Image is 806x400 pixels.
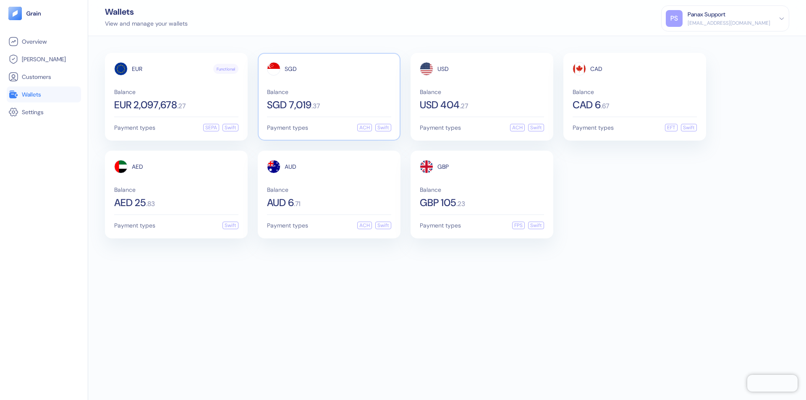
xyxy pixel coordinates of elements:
span: Payment types [573,125,614,131]
span: Payment types [114,125,155,131]
a: Overview [8,37,79,47]
span: Payment types [267,222,308,228]
span: SGD [285,66,297,72]
span: AED 25 [114,198,146,208]
div: ACH [510,124,525,131]
span: GBP 105 [420,198,456,208]
span: Balance [420,187,544,193]
span: . 23 [456,201,465,207]
span: . 27 [460,103,468,110]
div: View and manage your wallets [105,19,188,28]
iframe: Chatra live chat [747,375,798,392]
span: Wallets [22,90,41,99]
span: GBP [437,164,449,170]
div: Panax Support [688,10,725,19]
span: AUD [285,164,296,170]
span: EUR [132,66,142,72]
span: Balance [420,89,544,95]
div: ACH [357,124,372,131]
span: Balance [114,89,238,95]
span: CAD 6 [573,100,601,110]
span: Settings [22,108,44,116]
span: Payment types [267,125,308,131]
span: Balance [114,187,238,193]
div: PS [666,10,683,27]
span: . 67 [601,103,609,110]
div: Swift [222,222,238,229]
span: AUD 6 [267,198,294,208]
a: Customers [8,72,79,82]
span: Overview [22,37,47,46]
a: [PERSON_NAME] [8,54,79,64]
div: Swift [528,222,544,229]
img: logo [26,10,42,16]
span: SGD 7,019 [267,100,311,110]
div: Swift [222,124,238,131]
span: Payment types [420,125,461,131]
span: . 37 [311,103,320,110]
span: . 83 [146,201,155,207]
div: Swift [681,124,697,131]
div: Wallets [105,8,188,16]
span: USD 404 [420,100,460,110]
span: Payment types [114,222,155,228]
span: USD [437,66,449,72]
div: FPS [512,222,525,229]
span: Payment types [420,222,461,228]
span: Functional [217,66,235,72]
div: ACH [357,222,372,229]
span: Balance [267,187,391,193]
div: SEPA [203,124,219,131]
span: AED [132,164,143,170]
span: Balance [573,89,697,95]
div: Swift [375,124,391,131]
span: Customers [22,73,51,81]
span: CAD [590,66,602,72]
span: Balance [267,89,391,95]
div: Swift [528,124,544,131]
div: Swift [375,222,391,229]
a: Settings [8,107,79,117]
span: . 27 [177,103,186,110]
div: [EMAIL_ADDRESS][DOMAIN_NAME] [688,19,770,27]
img: logo-tablet-V2.svg [8,7,22,20]
span: [PERSON_NAME] [22,55,66,63]
a: Wallets [8,89,79,99]
div: EFT [665,124,678,131]
span: EUR 2,097,678 [114,100,177,110]
span: . 71 [294,201,301,207]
